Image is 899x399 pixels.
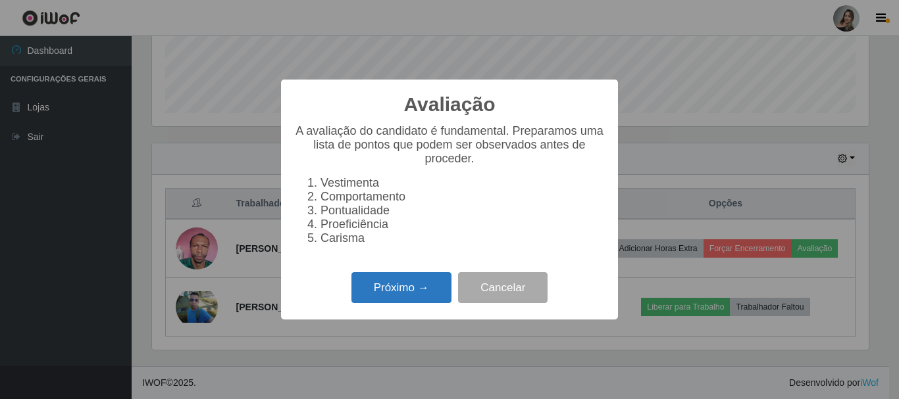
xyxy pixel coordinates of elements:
li: Comportamento [321,190,605,204]
li: Pontualidade [321,204,605,218]
button: Próximo → [351,272,451,303]
h2: Avaliação [404,93,496,116]
li: Carisma [321,231,605,245]
li: Proeficiência [321,218,605,231]
button: Cancelar [458,272,548,303]
p: A avaliação do candidato é fundamental. Preparamos uma lista de pontos que podem ser observados a... [294,124,605,166]
li: Vestimenta [321,176,605,190]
